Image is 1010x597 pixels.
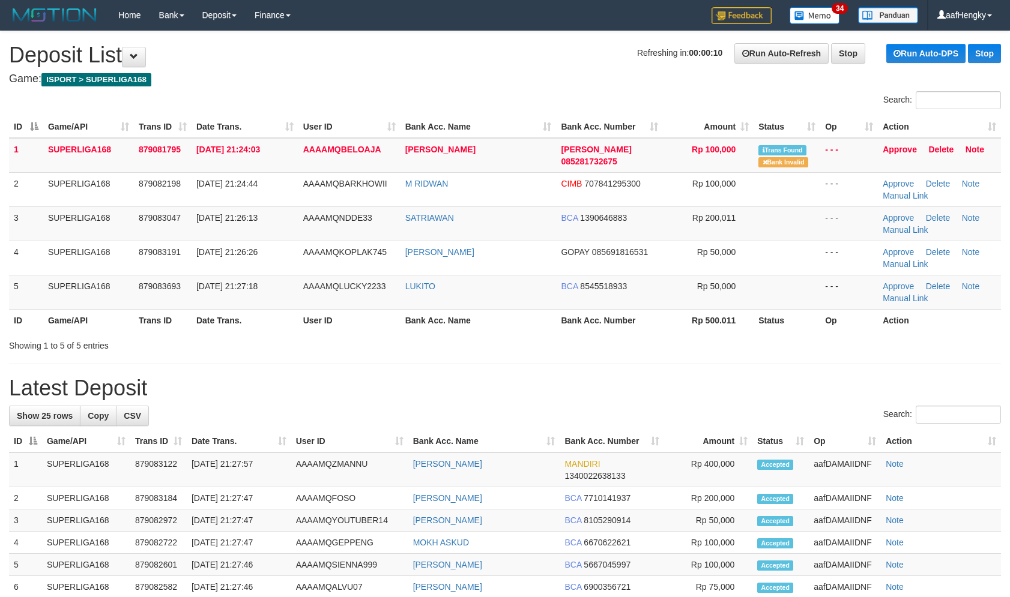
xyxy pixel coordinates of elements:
[9,43,1001,67] h1: Deposit List
[883,406,1001,424] label: Search:
[9,172,43,206] td: 2
[692,213,736,223] span: Rp 200,011
[962,213,980,223] a: Note
[561,281,578,291] span: BCA
[291,430,408,452] th: User ID: activate to sort column ascending
[9,430,42,452] th: ID: activate to sort column descending
[139,145,181,154] span: 879081795
[303,281,386,291] span: AAAAMQLUCKY2233
[130,487,187,509] td: 879083184
[303,179,387,188] span: AAAAMQBARKHOWII
[130,509,187,532] td: 879082972
[754,116,820,138] th: Status: activate to sort column ascending
[561,247,589,257] span: GOPAY
[413,538,469,547] a: MOKH ASKUD
[196,145,260,154] span: [DATE] 21:24:03
[757,538,793,548] span: Accepted
[757,560,793,571] span: Accepted
[291,532,408,554] td: AAAAMQGEPPENG
[883,179,914,188] a: Approve
[663,309,754,331] th: Rp 500.011
[42,509,130,532] td: SUPERLIGA168
[689,48,722,58] strong: 00:00:10
[637,48,722,58] span: Refreshing in:
[758,145,806,155] span: Similar transaction found
[192,116,298,138] th: Date Trans.: activate to sort column ascending
[42,554,130,576] td: SUPERLIGA168
[757,460,793,470] span: Accepted
[692,145,736,154] span: Rp 100,000
[752,430,809,452] th: Status: activate to sort column ascending
[820,241,878,275] td: - - -
[291,487,408,509] td: AAAAMQFOSO
[664,452,752,487] td: Rp 400,000
[134,309,192,331] th: Trans ID
[820,275,878,309] td: - - -
[405,179,449,188] a: M RIDWAN
[580,281,627,291] span: Copy 8545518933 to clipboard
[564,459,600,469] span: MANDIRI
[43,309,134,331] th: Game/API
[80,406,116,426] a: Copy
[584,582,630,592] span: Copy 6900356721 to clipboard
[187,532,291,554] td: [DATE] 21:27:47
[858,7,918,23] img: panduan.png
[664,554,752,576] td: Rp 100,000
[820,172,878,206] td: - - -
[187,554,291,576] td: [DATE] 21:27:46
[9,241,43,275] td: 4
[886,44,966,63] a: Run Auto-DPS
[757,583,793,593] span: Accepted
[968,44,1001,63] a: Stop
[809,487,881,509] td: aafDAMAIIDNF
[883,213,914,223] a: Approve
[43,275,134,309] td: SUPERLIGA168
[413,560,482,569] a: [PERSON_NAME]
[291,554,408,576] td: AAAAMQSIENNA999
[564,538,581,547] span: BCA
[809,430,881,452] th: Op: activate to sort column ascending
[42,452,130,487] td: SUPERLIGA168
[413,582,482,592] a: [PERSON_NAME]
[697,281,736,291] span: Rp 50,000
[734,43,829,64] a: Run Auto-Refresh
[832,3,848,14] span: 34
[886,515,904,525] a: Note
[886,493,904,503] a: Note
[584,179,640,188] span: Copy 707841295300 to clipboard
[757,516,793,526] span: Accepted
[41,73,151,86] span: ISPORT > SUPERLIGA168
[820,116,878,138] th: Op: activate to sort column ascending
[692,179,736,188] span: Rp 100,000
[580,213,627,223] span: Copy 1390646883 to clipboard
[298,116,401,138] th: User ID: activate to sort column ascending
[962,247,980,257] a: Note
[9,509,42,532] td: 3
[43,241,134,275] td: SUPERLIGA168
[9,309,43,331] th: ID
[401,116,557,138] th: Bank Acc. Name: activate to sort column ascending
[43,206,134,241] td: SUPERLIGA168
[664,532,752,554] td: Rp 100,000
[405,213,454,223] a: SATRIAWAN
[9,335,412,352] div: Showing 1 to 5 of 5 entries
[564,560,581,569] span: BCA
[820,309,878,331] th: Op
[42,487,130,509] td: SUPERLIGA168
[926,179,950,188] a: Delete
[883,145,917,154] a: Approve
[560,430,664,452] th: Bank Acc. Number: activate to sort column ascending
[9,376,1001,400] h1: Latest Deposit
[9,487,42,509] td: 2
[886,459,904,469] a: Note
[757,494,793,504] span: Accepted
[561,213,578,223] span: BCA
[9,452,42,487] td: 1
[192,309,298,331] th: Date Trans.
[139,281,181,291] span: 879083693
[926,281,950,291] a: Delete
[413,459,482,469] a: [PERSON_NAME]
[405,281,435,291] a: LUKITO
[43,116,134,138] th: Game/API: activate to sort column ascending
[139,247,181,257] span: 879083191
